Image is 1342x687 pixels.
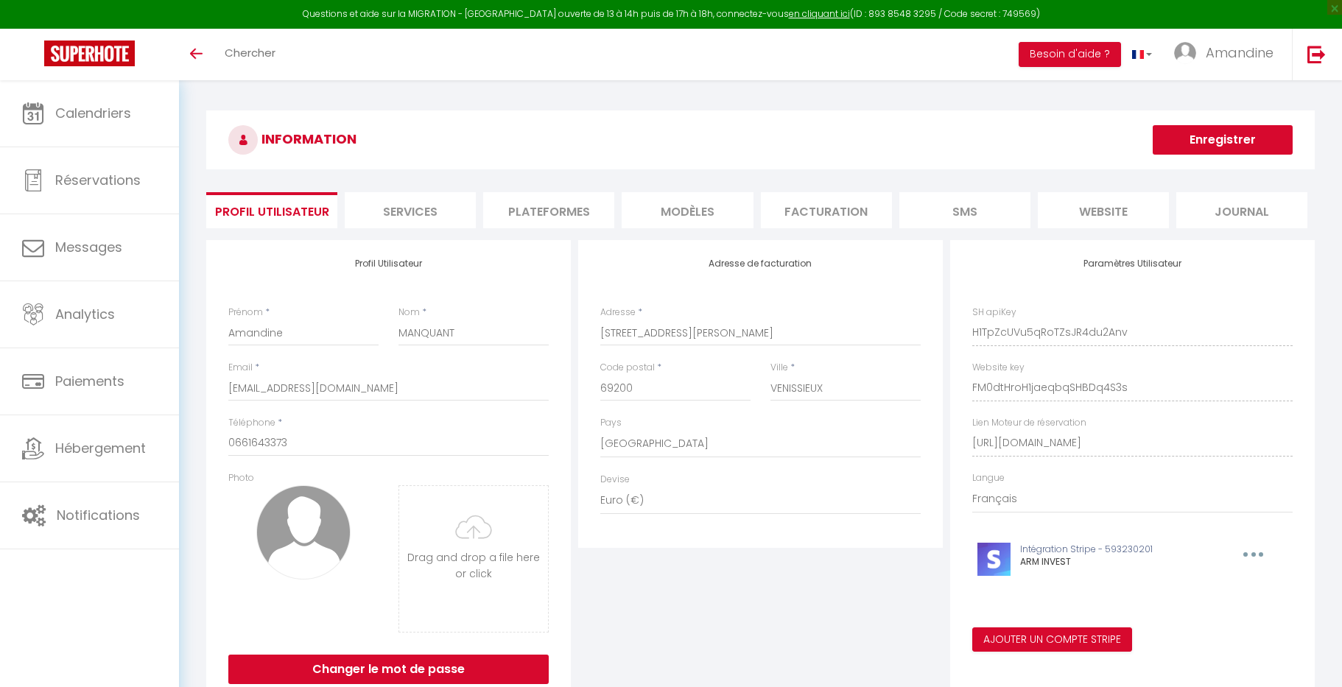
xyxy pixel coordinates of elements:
img: stripe-logo.jpeg [977,543,1011,576]
label: Pays [600,416,622,430]
img: avatar.png [256,485,351,579]
label: Devise [600,473,630,487]
li: SMS [899,192,1030,228]
button: Besoin d'aide ? [1019,42,1121,67]
label: Lien Moteur de réservation [972,416,1086,430]
label: Code postal [600,361,655,375]
span: Analytics [55,305,115,323]
span: Messages [55,238,122,256]
h4: Paramètres Utilisateur [972,258,1293,269]
span: Calendriers [55,104,131,122]
label: Prénom [228,306,263,320]
a: Chercher [214,29,287,80]
span: Chercher [225,45,275,60]
li: website [1038,192,1169,228]
li: Facturation [761,192,892,228]
span: ARM INVEST [1020,555,1071,568]
span: Paiements [55,372,124,390]
label: Photo [228,471,254,485]
label: Nom [398,306,420,320]
span: Notifications [57,506,140,524]
button: Ajouter un compte Stripe [972,627,1132,652]
img: Super Booking [44,40,135,66]
li: MODÈLES [622,192,753,228]
h3: INFORMATION [206,110,1315,169]
label: Adresse [600,306,636,320]
button: Changer le mot de passe [228,655,549,684]
label: Langue [972,471,1005,485]
li: Journal [1176,192,1307,228]
span: Amandine [1206,43,1274,62]
label: Téléphone [228,416,275,430]
img: ... [1174,42,1196,64]
li: Plateformes [483,192,614,228]
label: SH apiKey [972,306,1016,320]
a: ... Amandine [1163,29,1292,80]
h4: Profil Utilisateur [228,258,549,269]
img: logout [1307,45,1326,63]
span: Hébergement [55,439,146,457]
li: Services [345,192,476,228]
label: Website key [972,361,1025,375]
h4: Adresse de facturation [600,258,921,269]
a: en cliquant ici [789,7,850,20]
span: Réservations [55,171,141,189]
label: Ville [770,361,788,375]
p: Intégration Stripe - 593230201 [1020,543,1209,557]
button: Enregistrer [1153,125,1293,155]
li: Profil Utilisateur [206,192,337,228]
label: Email [228,361,253,375]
